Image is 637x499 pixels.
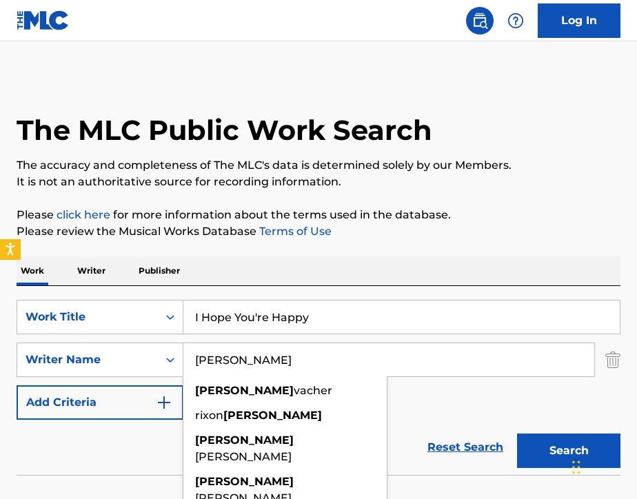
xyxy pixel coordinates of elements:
[17,174,620,190] p: It is not an authoritative source for recording information.
[17,223,620,240] p: Please review the Musical Works Database
[256,225,332,238] a: Terms of Use
[17,385,183,420] button: Add Criteria
[568,433,637,499] iframe: Chat Widget
[57,208,110,221] a: click here
[17,207,620,223] p: Please for more information about the terms used in the database.
[605,343,620,377] img: Delete Criterion
[507,12,524,29] img: help
[195,450,292,463] span: [PERSON_NAME]
[26,309,150,325] div: Work Title
[17,113,432,147] h1: The MLC Public Work Search
[17,300,620,475] form: Search Form
[26,352,150,368] div: Writer Name
[195,475,294,488] strong: [PERSON_NAME]
[156,394,172,411] img: 9d2ae6d4665cec9f34b9.svg
[502,7,529,34] div: Help
[294,384,332,397] span: vacher
[538,3,620,38] a: Log In
[134,256,184,285] p: Publisher
[17,157,620,174] p: The accuracy and completeness of The MLC's data is determined solely by our Members.
[472,12,488,29] img: search
[17,256,48,285] p: Work
[73,256,110,285] p: Writer
[572,447,580,488] div: Drag
[195,409,223,422] span: rixon
[421,432,510,462] a: Reset Search
[195,434,294,447] strong: [PERSON_NAME]
[223,409,322,422] strong: [PERSON_NAME]
[466,7,494,34] a: Public Search
[17,10,70,30] img: MLC Logo
[517,434,620,468] button: Search
[195,384,294,397] strong: [PERSON_NAME]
